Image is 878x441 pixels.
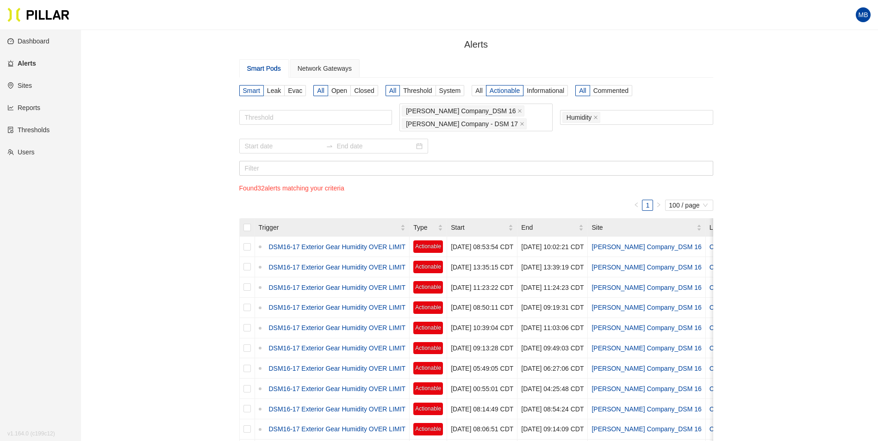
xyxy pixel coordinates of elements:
td: [DATE] 09:19:31 CDT [517,298,588,318]
span: Humidity [567,112,592,122]
a: DSM16-17 Exterior Gear Humidity OVER LIMIT [265,363,406,374]
p: Found 32 alerts matching your criteria [239,183,344,193]
span: Actionable [413,382,443,395]
span: Actionable [413,322,443,334]
span: Alerts [464,39,488,49]
span: right [656,202,661,208]
a: DSM16-17 Exterior Gear Humidity OVER LIMIT [265,384,406,394]
a: dashboardDashboard [7,37,50,45]
a: COLO 3.3 LBP [710,405,753,413]
td: [DATE] 13:39:19 CDT [517,257,588,277]
span: Actionable [413,281,443,294]
a: COLO 3.3 LBT [710,243,753,251]
span: Trigger [259,222,401,233]
span: Type [413,222,438,233]
button: right [653,200,664,211]
a: [PERSON_NAME] Company_DSM 16 [592,425,701,433]
input: End date [337,141,414,151]
a: COLO 3.3 LBT [710,344,753,352]
div: Page Size [665,200,713,211]
a: COLO 2.3 LBP [710,284,753,291]
span: to [326,142,333,150]
span: 100 / page [669,200,709,210]
a: alertAlerts [7,60,36,67]
span: Open [331,87,347,94]
span: Actionable [490,87,520,94]
a: DSM16-17 Exterior Gear Humidity OVER LIMIT [265,302,406,312]
input: Start date [245,141,322,151]
li: Previous Page [631,200,642,211]
a: line-chartReports [7,104,40,111]
span: Actionable [413,240,443,253]
td: [DATE] 00:55:01 CDT [447,379,517,399]
td: [DATE] 08:06:51 CDT [447,419,517,440]
td: [DATE] 09:14:09 CDT [517,419,588,440]
a: exceptionThresholds [7,126,50,134]
a: [PERSON_NAME] Company_DSM 16 [592,243,701,251]
li: Next Page [653,200,664,211]
span: close [593,115,598,121]
div: Smart Pods [247,63,281,73]
a: teamUsers [7,148,35,156]
span: Site [592,222,696,233]
td: [DATE] 08:53:54 CDT [447,237,517,257]
td: [DATE] 04:25:48 CDT [517,379,588,399]
td: [DATE] 09:13:28 CDT [447,338,517,359]
span: Commented [593,87,629,94]
span: close [517,109,522,114]
a: DSM16-17 Exterior Gear Humidity OVER LIMIT [265,323,406,333]
span: Actionable [413,403,443,415]
span: Closed [354,87,374,94]
td: [DATE] 08:14:49 CDT [447,399,517,419]
span: All [475,87,483,94]
span: Actionable [413,342,443,355]
span: [PERSON_NAME] Company_DSM 16 [406,106,516,116]
a: DSM16-17 Exterior Gear Humidity OVER LIMIT [265,424,406,434]
td: [DATE] 10:02:21 CDT [517,237,588,257]
span: Smart [243,87,260,94]
a: [PERSON_NAME] Company_DSM 16 [592,405,701,413]
a: 1 [642,200,653,210]
a: [PERSON_NAME] Company_DSM 16 [592,284,701,291]
a: [PERSON_NAME] Company_DSM 16 [592,385,701,392]
span: left [634,202,639,208]
span: Informational [527,87,564,94]
a: DSM16-17 Exterior Gear Humidity OVER LIMIT [265,343,406,353]
span: End [521,222,579,233]
a: COLO 2.3 LBP [710,324,753,331]
a: [PERSON_NAME] Company_DSM 16 [592,365,701,372]
a: DSM16-17 Exterior Gear Humidity OVER LIMIT [265,282,406,293]
span: Evac [288,87,302,94]
span: Actionable [413,362,443,374]
a: [PERSON_NAME] Company_DSM 16 [592,263,701,271]
td: [DATE] 13:35:15 CDT [447,257,517,277]
span: Actionable [413,301,443,314]
span: System [439,87,461,94]
a: [PERSON_NAME] Company_DSM 16 [592,304,701,311]
input: Filter [239,161,713,176]
li: 1 [642,200,653,211]
a: [PERSON_NAME] Company_DSM 16 [592,344,701,352]
td: [DATE] 08:50:11 CDT [447,298,517,318]
a: DSM16-17 Exterior Gear Humidity OVER LIMIT [265,404,406,414]
a: environmentSites [7,82,32,89]
button: left [631,200,642,211]
img: Pillar Technologies [7,7,69,22]
span: [PERSON_NAME] Company - DSM 17 [406,119,518,129]
td: [DATE] 11:23:22 CDT [447,277,517,298]
td: [DATE] 08:54:24 CDT [517,399,588,419]
span: All [317,87,324,94]
td: [DATE] 10:39:04 CDT [447,318,517,338]
a: COLO 4.4 LBT [710,425,753,433]
a: DSM16-17 Exterior Gear Humidity OVER LIMIT [265,262,406,272]
span: Actionable [413,423,443,435]
a: COLO 4.4 UPM [710,263,755,271]
div: Network Gateways [298,63,352,73]
span: Start [451,222,508,233]
span: swap-right [326,142,333,150]
span: Location [710,222,750,233]
td: [DATE] 11:03:06 CDT [517,318,588,338]
td: [DATE] 05:49:05 CDT [447,358,517,379]
a: COLO 2.4 UPM [710,385,755,392]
